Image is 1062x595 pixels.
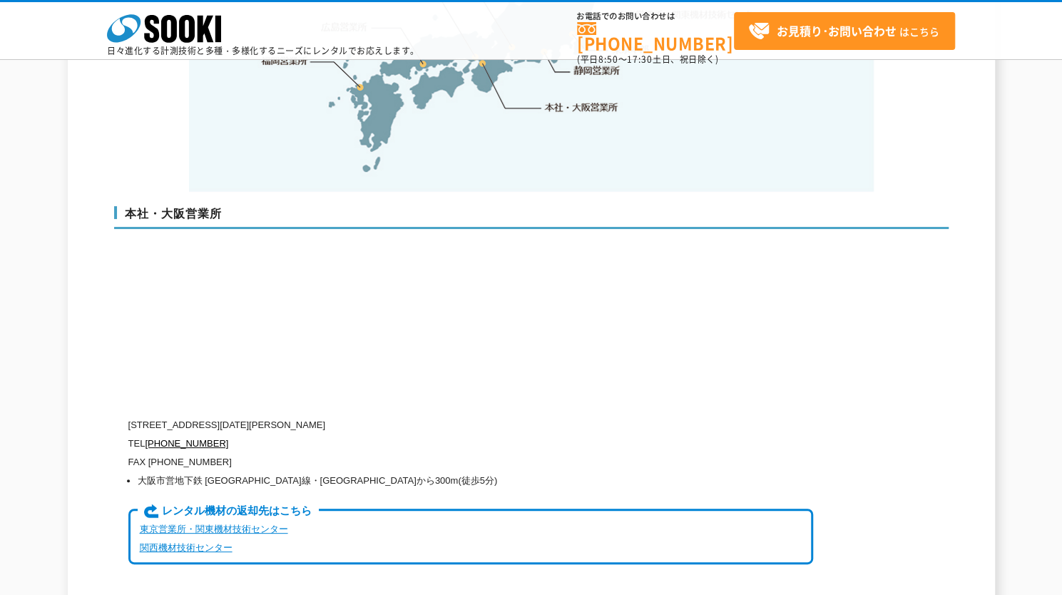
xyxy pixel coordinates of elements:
a: [PHONE_NUMBER] [577,22,734,51]
strong: お見積り･お問い合わせ [777,22,897,39]
p: FAX [PHONE_NUMBER] [128,453,813,472]
span: レンタル機材の返却先はこちら [138,504,318,519]
a: 静岡営業所 [573,63,620,78]
a: [PHONE_NUMBER] [145,438,228,449]
a: お見積り･お問い合わせはこちら [734,12,955,50]
a: 本社・大阪営業所 [543,100,618,114]
p: 日々進化する計測技術と多種・多様化するニーズにレンタルでお応えします。 [107,46,419,55]
p: [STREET_ADDRESS][DATE][PERSON_NAME] [128,416,813,434]
a: 東京営業所・関東機材技術センター [140,524,288,534]
h3: 本社・大阪営業所 [114,206,949,229]
span: お電話でのお問い合わせは [577,12,734,21]
a: 関西機材技術センター [140,542,233,553]
span: (平日 ～ 土日、祝日除く) [577,53,718,66]
span: 8:50 [598,53,618,66]
span: 17:30 [627,53,653,66]
li: 大阪市営地下鉄 [GEOGRAPHIC_DATA]線・[GEOGRAPHIC_DATA]から300m(徒歩5分) [138,472,813,490]
p: TEL [128,434,813,453]
span: はこちら [748,21,939,42]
